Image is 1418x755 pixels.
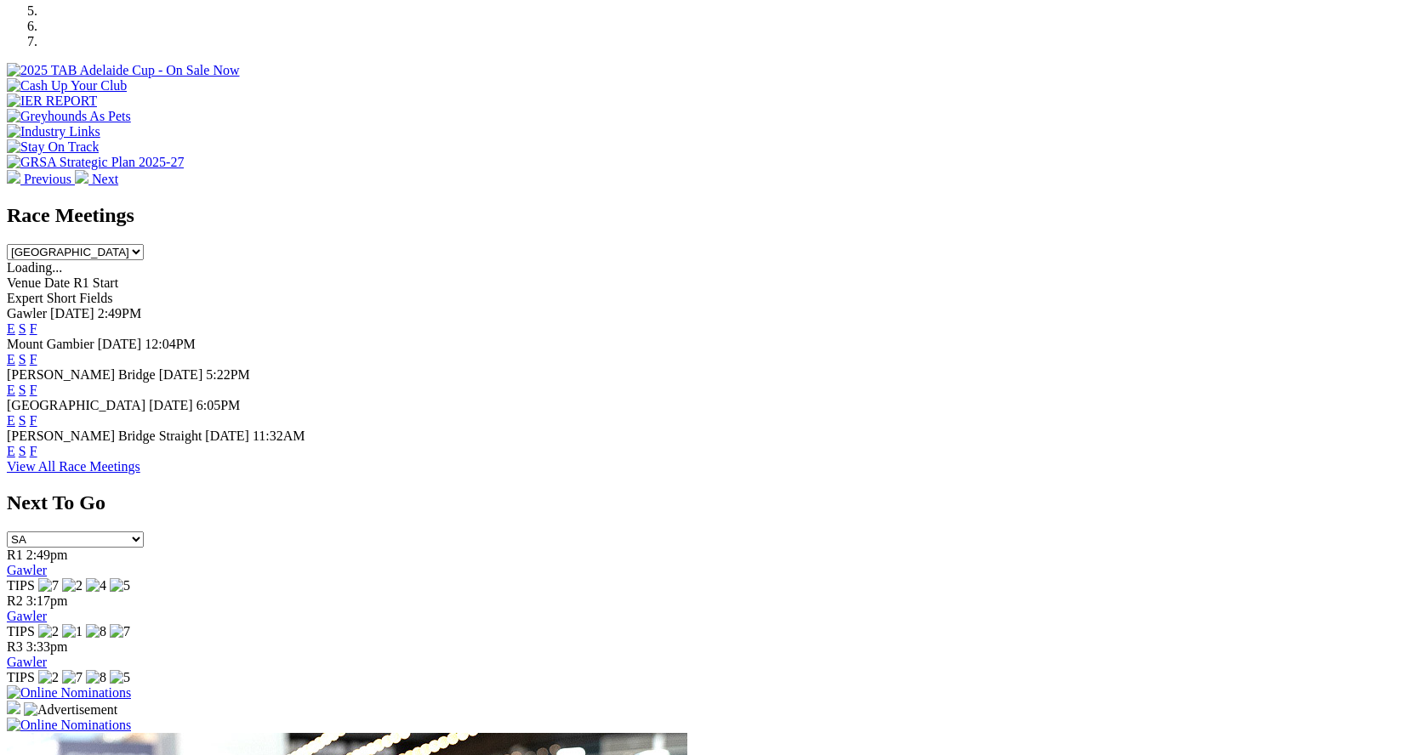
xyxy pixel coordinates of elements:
[50,306,94,321] span: [DATE]
[79,291,112,305] span: Fields
[7,670,35,684] span: TIPS
[62,670,83,685] img: 7
[7,109,131,124] img: Greyhounds As Pets
[30,321,37,336] a: F
[145,337,196,351] span: 12:04PM
[86,578,106,593] img: 4
[110,670,130,685] img: 5
[7,306,47,321] span: Gawler
[7,413,15,428] a: E
[24,172,71,186] span: Previous
[7,624,35,639] span: TIPS
[30,352,37,366] a: F
[7,204,1411,227] h2: Race Meetings
[86,670,106,685] img: 8
[7,444,15,458] a: E
[7,491,1411,514] h2: Next To Go
[7,563,47,577] a: Gawler
[206,367,250,382] span: 5:22PM
[7,94,97,109] img: IER REPORT
[19,383,26,397] a: S
[7,609,47,623] a: Gawler
[30,383,37,397] a: F
[38,624,59,639] img: 2
[7,124,100,139] img: Industry Links
[7,155,184,170] img: GRSA Strategic Plan 2025-27
[30,413,37,428] a: F
[7,383,15,397] a: E
[30,444,37,458] a: F
[98,306,142,321] span: 2:49PM
[7,718,131,733] img: Online Nominations
[7,548,23,562] span: R1
[110,578,130,593] img: 5
[7,639,23,654] span: R3
[38,578,59,593] img: 7
[149,398,193,412] span: [DATE]
[73,275,118,290] span: R1 Start
[7,63,240,78] img: 2025 TAB Adelaide Cup - On Sale Now
[7,291,43,305] span: Expert
[7,367,156,382] span: [PERSON_NAME] Bridge
[159,367,203,382] span: [DATE]
[26,548,68,562] span: 2:49pm
[7,139,99,155] img: Stay On Track
[7,172,75,186] a: Previous
[92,172,118,186] span: Next
[47,291,77,305] span: Short
[19,352,26,366] a: S
[7,260,62,275] span: Loading...
[38,670,59,685] img: 2
[7,685,131,701] img: Online Nominations
[7,352,15,366] a: E
[110,624,130,639] img: 7
[205,429,249,443] span: [DATE]
[7,170,20,184] img: chevron-left-pager-white.svg
[7,337,94,351] span: Mount Gambier
[7,578,35,593] span: TIPS
[253,429,305,443] span: 11:32AM
[7,321,15,336] a: E
[24,702,117,718] img: Advertisement
[7,429,202,443] span: [PERSON_NAME] Bridge Straight
[7,701,20,714] img: 15187_Greyhounds_GreysPlayCentral_Resize_SA_WebsiteBanner_300x115_2025.jpg
[62,578,83,593] img: 2
[19,321,26,336] a: S
[62,624,83,639] img: 1
[196,398,241,412] span: 6:05PM
[19,413,26,428] a: S
[44,275,70,290] span: Date
[7,459,140,474] a: View All Race Meetings
[86,624,106,639] img: 8
[98,337,142,351] span: [DATE]
[75,170,88,184] img: chevron-right-pager-white.svg
[7,78,127,94] img: Cash Up Your Club
[19,444,26,458] a: S
[7,593,23,608] span: R2
[7,275,41,290] span: Venue
[26,593,68,608] span: 3:17pm
[26,639,68,654] span: 3:33pm
[7,655,47,669] a: Gawler
[7,398,145,412] span: [GEOGRAPHIC_DATA]
[75,172,118,186] a: Next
